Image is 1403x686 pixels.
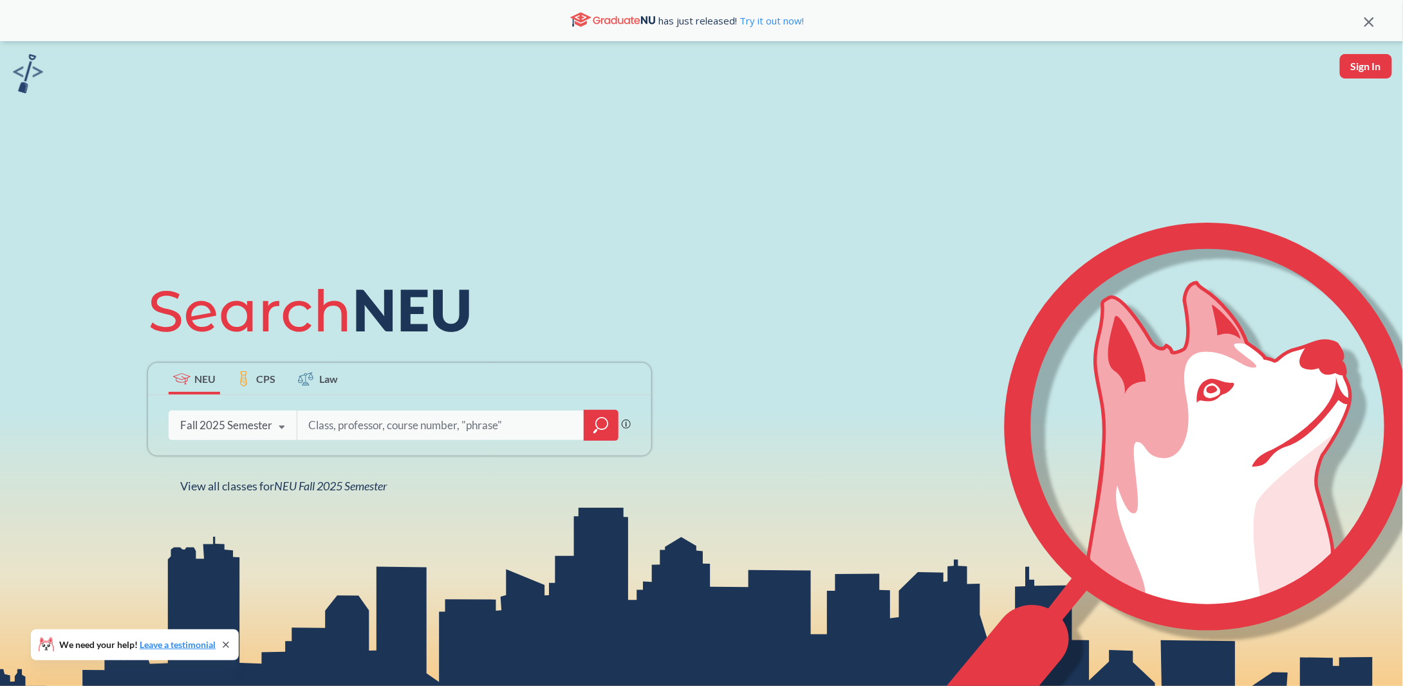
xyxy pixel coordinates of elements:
span: CPS [256,371,275,386]
a: Leave a testimonial [140,639,216,650]
span: We need your help! [59,640,216,649]
a: sandbox logo [13,54,43,97]
span: NEU [194,371,216,386]
div: magnifying glass [584,410,618,441]
svg: magnifying glass [593,416,609,434]
div: Fall 2025 Semester [180,418,272,432]
input: Class, professor, course number, "phrase" [307,412,575,439]
span: NEU Fall 2025 Semester [274,479,387,493]
span: Law [319,371,338,386]
button: Sign In [1340,54,1392,79]
span: has just released! [659,14,804,28]
a: Try it out now! [738,14,804,27]
img: sandbox logo [13,54,43,93]
span: View all classes for [180,479,387,493]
